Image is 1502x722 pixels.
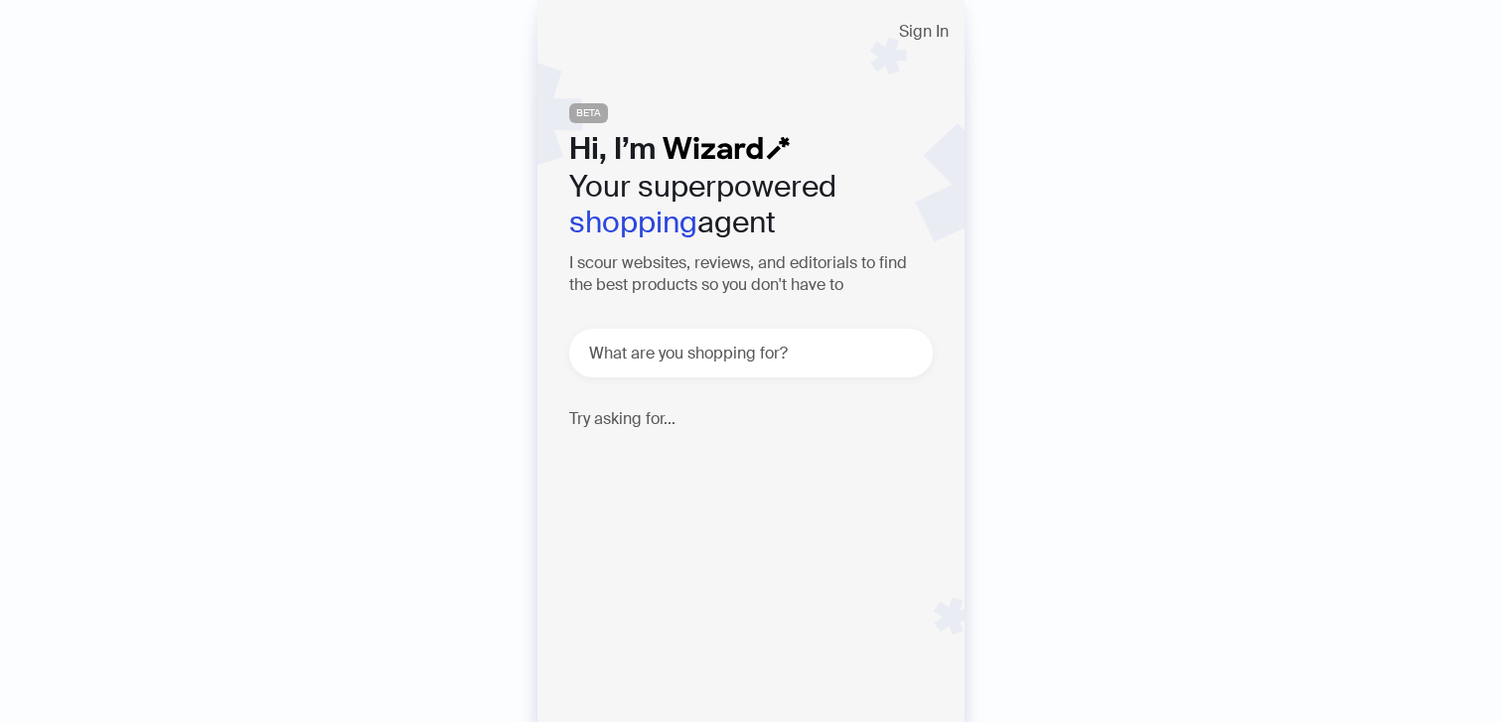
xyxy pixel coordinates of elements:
[569,252,933,297] h3: I scour websites, reviews, and editorials to find the best products so you don't have to
[569,103,608,123] span: BETA
[569,169,933,240] h2: Your superpowered agent
[589,444,929,504] p: Face wash that contains hyaluronic acid 🧼
[569,129,656,168] span: Hi, I’m
[569,409,933,428] h4: Try asking for...
[883,16,965,48] button: Sign In
[589,444,937,504] div: Face wash that contains hyaluronic acid 🧼
[569,203,697,241] em: shopping
[899,24,949,40] span: Sign In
